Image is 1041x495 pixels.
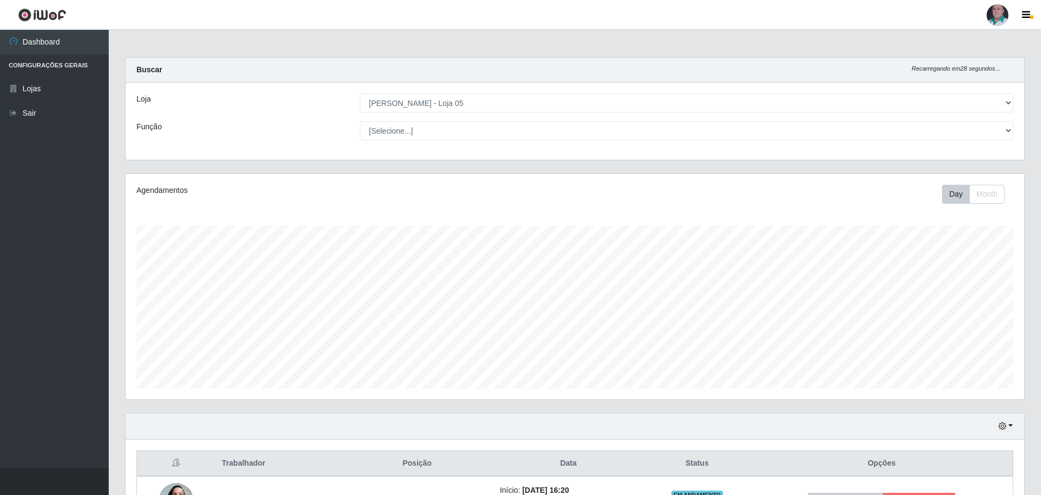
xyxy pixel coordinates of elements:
[942,185,1005,204] div: First group
[215,451,341,477] th: Trabalhador
[942,185,970,204] button: Day
[18,8,66,22] img: CoreUI Logo
[912,65,1000,72] i: Recarregando em 28 segundos...
[493,451,644,477] th: Data
[341,451,493,477] th: Posição
[136,185,493,196] div: Agendamentos
[942,185,1013,204] div: Toolbar with button groups
[969,185,1005,204] button: Month
[644,451,751,477] th: Status
[136,65,162,74] strong: Buscar
[751,451,1013,477] th: Opções
[522,486,569,494] time: [DATE] 16:20
[136,93,151,105] label: Loja
[136,121,162,133] label: Função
